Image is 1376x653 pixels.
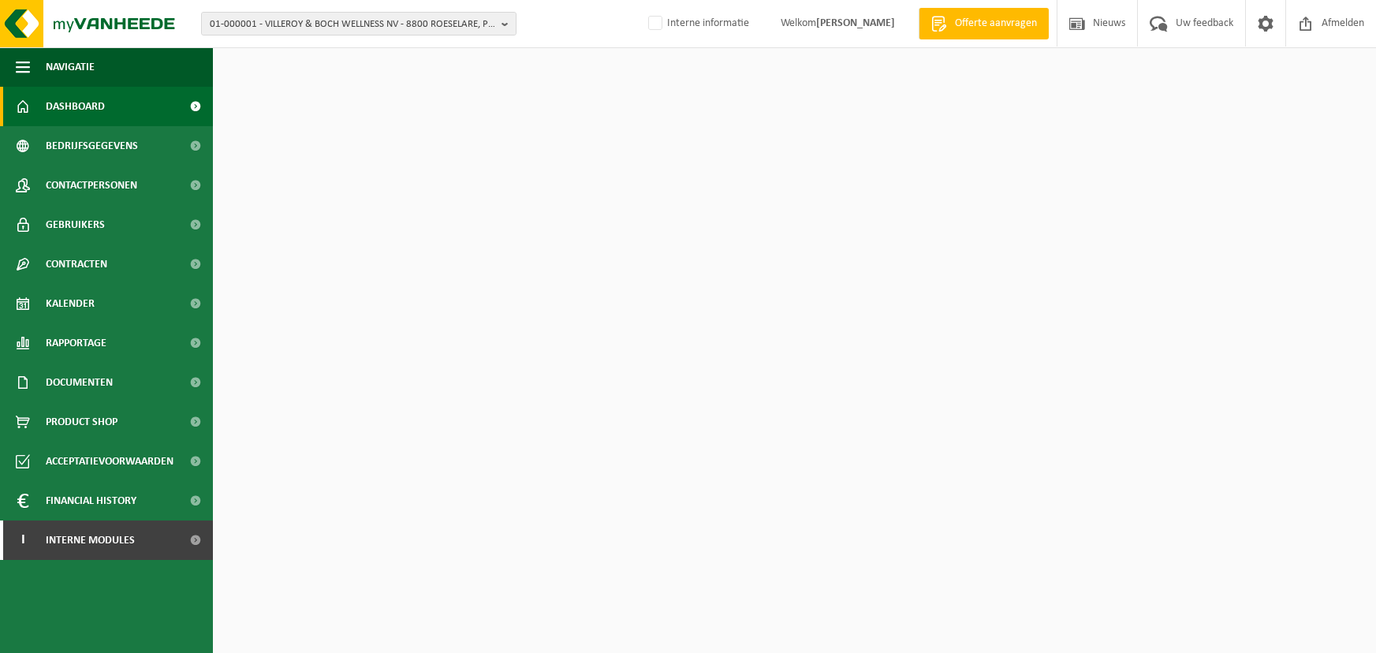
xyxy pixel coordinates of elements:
[46,481,136,521] span: Financial History
[46,284,95,323] span: Kalender
[201,12,516,35] button: 01-000001 - VILLEROY & BOCH WELLNESS NV - 8800 ROESELARE, POPULIERSTRAAT 1
[46,205,105,244] span: Gebruikers
[46,47,95,87] span: Navigatie
[210,13,495,36] span: 01-000001 - VILLEROY & BOCH WELLNESS NV - 8800 ROESELARE, POPULIERSTRAAT 1
[16,521,30,560] span: I
[46,87,105,126] span: Dashboard
[46,126,138,166] span: Bedrijfsgegevens
[46,244,107,284] span: Contracten
[46,521,135,560] span: Interne modules
[46,363,113,402] span: Documenten
[816,17,895,29] strong: [PERSON_NAME]
[645,12,749,35] label: Interne informatie
[46,442,173,481] span: Acceptatievoorwaarden
[951,16,1041,32] span: Offerte aanvragen
[919,8,1049,39] a: Offerte aanvragen
[46,166,137,205] span: Contactpersonen
[46,323,106,363] span: Rapportage
[46,402,117,442] span: Product Shop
